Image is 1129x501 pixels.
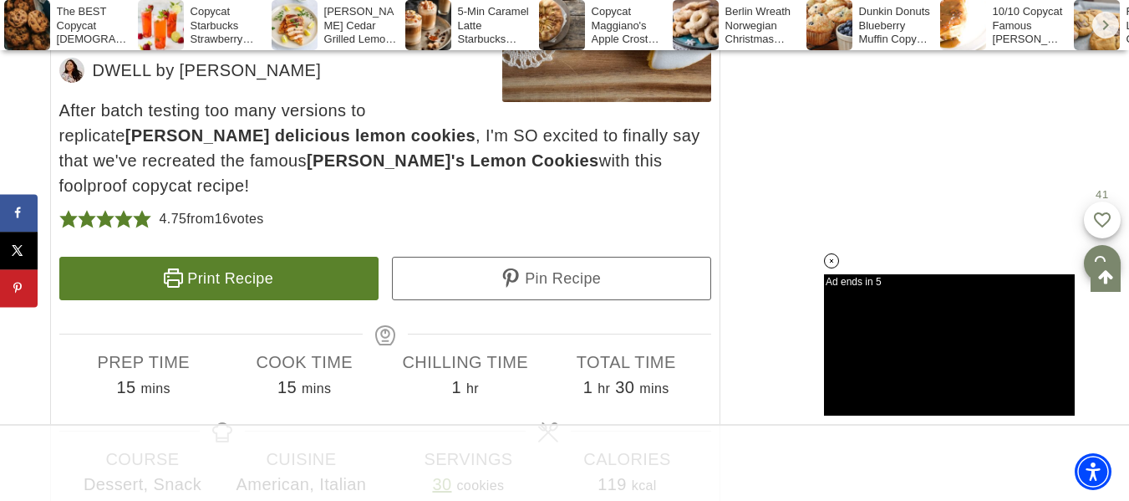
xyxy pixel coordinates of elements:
span: hr [598,381,610,396]
span: Total Time [546,350,707,375]
div: Accessibility Menu [1075,453,1111,490]
span: hr [466,381,479,396]
span: Prep Time [64,350,225,375]
span: Cook Time [224,350,385,375]
span: Rate this recipe 4 out of 5 stars [114,207,133,232]
span: 16 [215,212,231,226]
span: Rate this recipe 1 out of 5 stars [59,207,78,232]
span: Rate this recipe 2 out of 5 stars [78,207,96,232]
strong: [PERSON_NAME] delicious lemon cookies [125,126,476,145]
iframe: Advertisement [804,2,1055,211]
iframe: Advertisement [804,219,1055,428]
span: DWELL by [PERSON_NAME] [93,58,322,83]
span: mins [141,381,170,396]
a: Print Recipe [59,257,379,300]
span: Rate this recipe 5 out of 5 stars [133,207,151,232]
span: mins [302,381,331,396]
span: After batch testing too many versions to replicate , I'm SO excited to finally say that we've rec... [59,98,711,198]
span: 30 [615,378,634,396]
iframe: Advertisement [261,426,869,501]
span: 4.75 [160,212,187,226]
span: 1 [451,378,461,396]
span: 15 [117,378,136,396]
a: Scroll to top [1091,262,1121,292]
span: Chilling Time [385,350,547,375]
span: 1 [583,378,593,396]
span: Rate this recipe 3 out of 5 stars [96,207,114,232]
strong: [PERSON_NAME]'s Lemon Cookies [307,151,599,170]
span: mins [639,381,669,396]
div: from votes [160,207,264,232]
a: Pin Recipe [392,257,711,300]
span: 15 [277,378,297,396]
